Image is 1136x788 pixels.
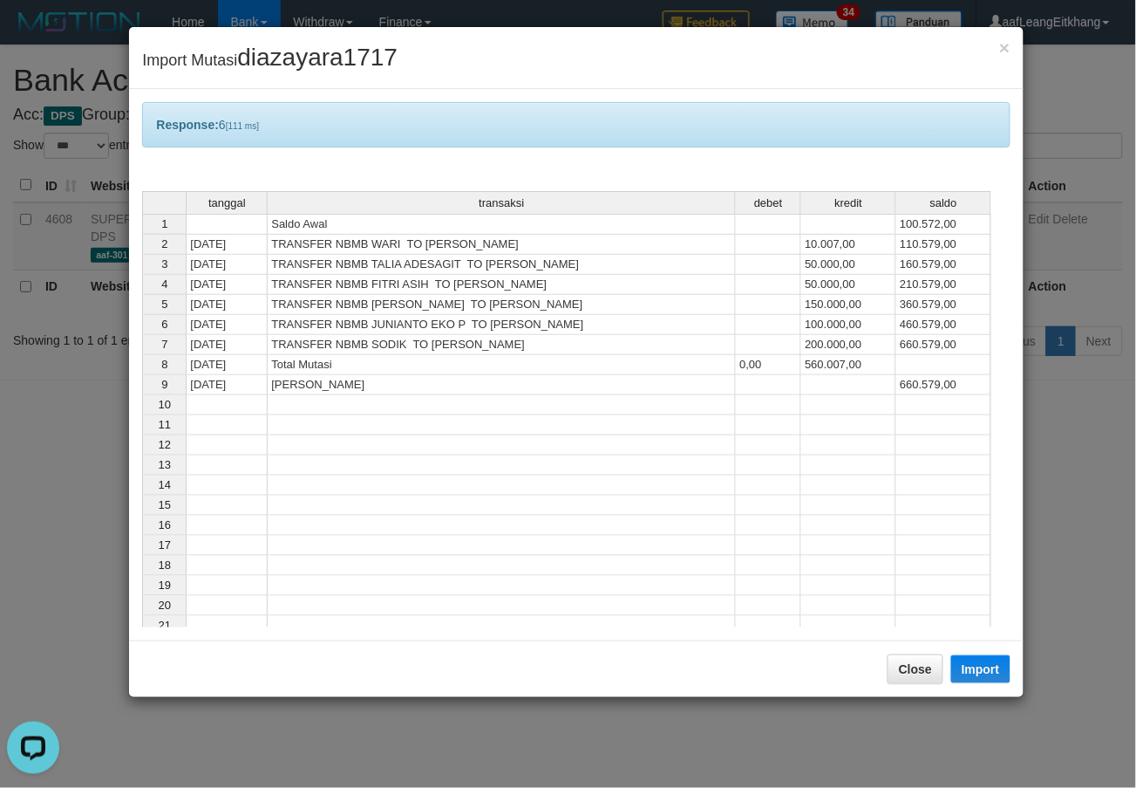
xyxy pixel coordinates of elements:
td: 460.579,00 [896,315,991,335]
td: Saldo Awal [268,214,736,235]
span: 7 [161,338,167,351]
td: TRANSFER NBMB FITRI ASIH TO [PERSON_NAME] [268,275,736,295]
td: [DATE] [186,295,268,315]
span: kredit [835,197,863,209]
td: [DATE] [186,255,268,275]
span: debet [754,197,783,209]
th: Select whole grid [142,191,186,214]
td: 50.000,00 [801,275,896,295]
td: TRANSFER NBMB JUNIANTO EKO P TO [PERSON_NAME] [268,315,736,335]
td: 560.007,00 [801,355,896,375]
span: × [999,38,1010,58]
td: 100.572,00 [896,214,991,235]
span: 10 [159,398,171,411]
span: 18 [159,558,171,572]
td: 110.579,00 [896,235,991,255]
td: 200.000,00 [801,335,896,355]
span: saldo [930,197,957,209]
td: 0,00 [736,355,801,375]
button: Import [951,655,1010,683]
span: diazayara1717 [237,44,398,71]
span: 13 [159,458,171,471]
td: TRANSFER NBMB SODIK TO [PERSON_NAME] [268,335,736,355]
td: 150.000,00 [801,295,896,315]
div: 6 [142,102,1010,147]
b: Response: [156,118,219,132]
span: 6 [161,318,167,331]
button: Close [888,654,943,684]
span: 8 [161,358,167,371]
td: [DATE] [186,335,268,355]
span: Import Mutasi [142,51,398,69]
span: [111 ms] [226,121,259,131]
td: 100.000,00 [801,315,896,335]
span: 20 [159,599,171,612]
span: 2 [161,237,167,250]
td: 660.579,00 [896,375,991,395]
button: Close [999,38,1010,57]
td: [DATE] [186,275,268,295]
td: 360.579,00 [896,295,991,315]
span: 1 [161,217,167,230]
span: 4 [161,278,167,291]
td: 210.579,00 [896,275,991,295]
span: 5 [161,298,167,311]
td: [DATE] [186,375,268,395]
td: [PERSON_NAME] [268,375,736,395]
td: 660.579,00 [896,335,991,355]
td: Total Mutasi [268,355,736,375]
span: 19 [159,579,171,592]
td: 10.007,00 [801,235,896,255]
span: 12 [159,438,171,451]
span: 11 [159,418,171,431]
button: Open LiveChat chat widget [7,7,59,59]
span: 14 [159,478,171,491]
td: [DATE] [186,315,268,335]
span: 15 [159,498,171,511]
span: 16 [159,518,171,531]
td: [DATE] [186,355,268,375]
td: 160.579,00 [896,255,991,275]
td: TRANSFER NBMB WARI TO [PERSON_NAME] [268,235,736,255]
span: transaksi [479,197,524,209]
span: 9 [161,378,167,391]
span: 17 [159,538,171,552]
td: [DATE] [186,235,268,255]
span: 3 [161,257,167,271]
td: 50.000,00 [801,255,896,275]
span: tanggal [208,197,246,209]
td: TRANSFER NBMB [PERSON_NAME] TO [PERSON_NAME] [268,295,736,315]
td: TRANSFER NBMB TALIA ADESAGIT TO [PERSON_NAME] [268,255,736,275]
span: 21 [159,619,171,632]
